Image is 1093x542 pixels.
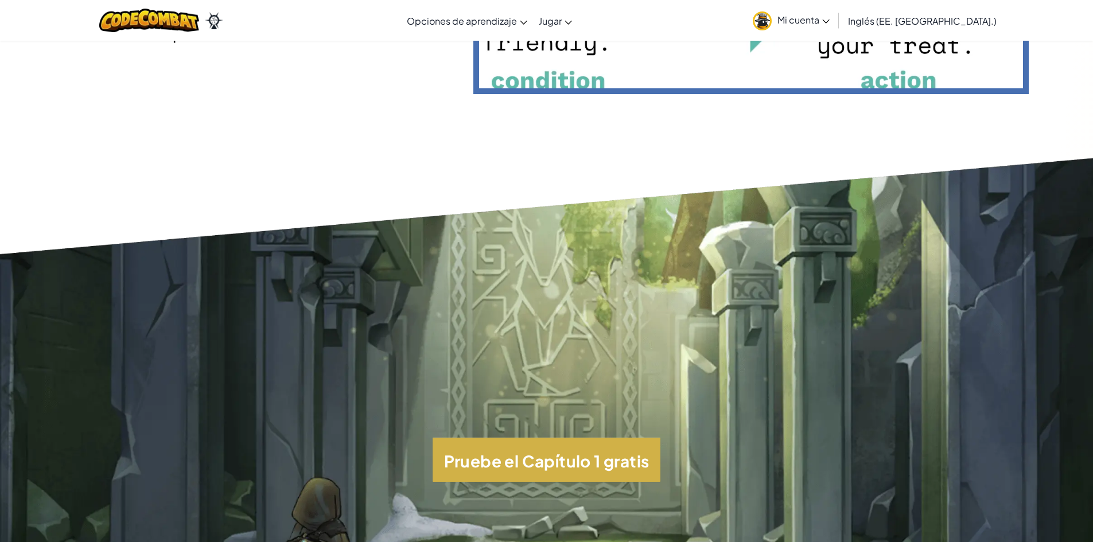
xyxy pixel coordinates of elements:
[99,9,200,32] img: Logotipo de CodeCombat
[533,5,578,36] a: Jugar
[747,2,835,38] a: Mi cuenta
[842,5,1002,36] a: Inglés (EE. [GEOGRAPHIC_DATA].)
[401,5,533,36] a: Opciones de aprendizaje
[777,14,819,26] font: Mi cuenta
[848,15,997,27] font: Inglés (EE. [GEOGRAPHIC_DATA].)
[753,11,772,30] img: avatar
[539,15,562,27] font: Jugar
[407,15,517,27] font: Opciones de aprendizaje
[433,438,661,482] button: Pruebe el Capítulo 1 gratis
[444,451,649,471] font: Pruebe el Capítulo 1 gratis
[205,12,223,29] img: Ozaria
